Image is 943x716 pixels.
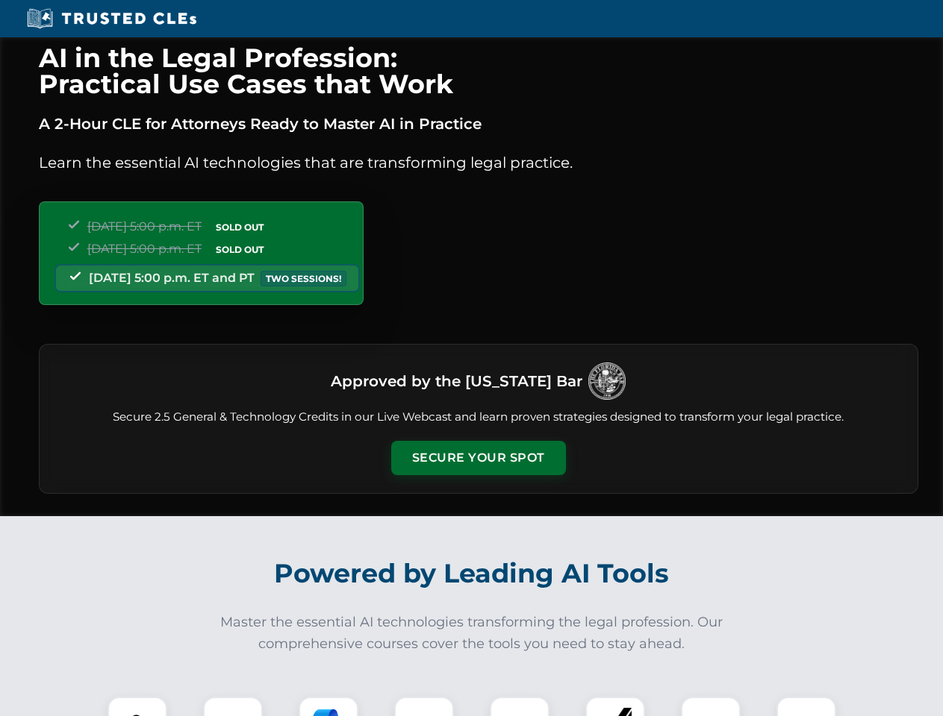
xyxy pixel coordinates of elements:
p: Learn the essential AI technologies that are transforming legal practice. [39,151,918,175]
span: SOLD OUT [211,219,269,235]
span: [DATE] 5:00 p.m. ET [87,242,202,256]
span: [DATE] 5:00 p.m. ET [87,219,202,233]
img: Logo [588,362,626,400]
h1: AI in the Legal Profession: Practical Use Cases that Work [39,45,918,97]
h3: Approved by the [US_STATE] Bar [331,368,582,395]
img: Trusted CLEs [22,7,201,30]
span: SOLD OUT [211,242,269,257]
p: A 2-Hour CLE for Attorneys Ready to Master AI in Practice [39,112,918,136]
button: Secure Your Spot [391,441,566,475]
p: Master the essential AI technologies transforming the legal profession. Our comprehensive courses... [211,612,733,655]
h2: Powered by Leading AI Tools [58,547,886,600]
p: Secure 2.5 General & Technology Credits in our Live Webcast and learn proven strategies designed ... [57,409,900,426]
